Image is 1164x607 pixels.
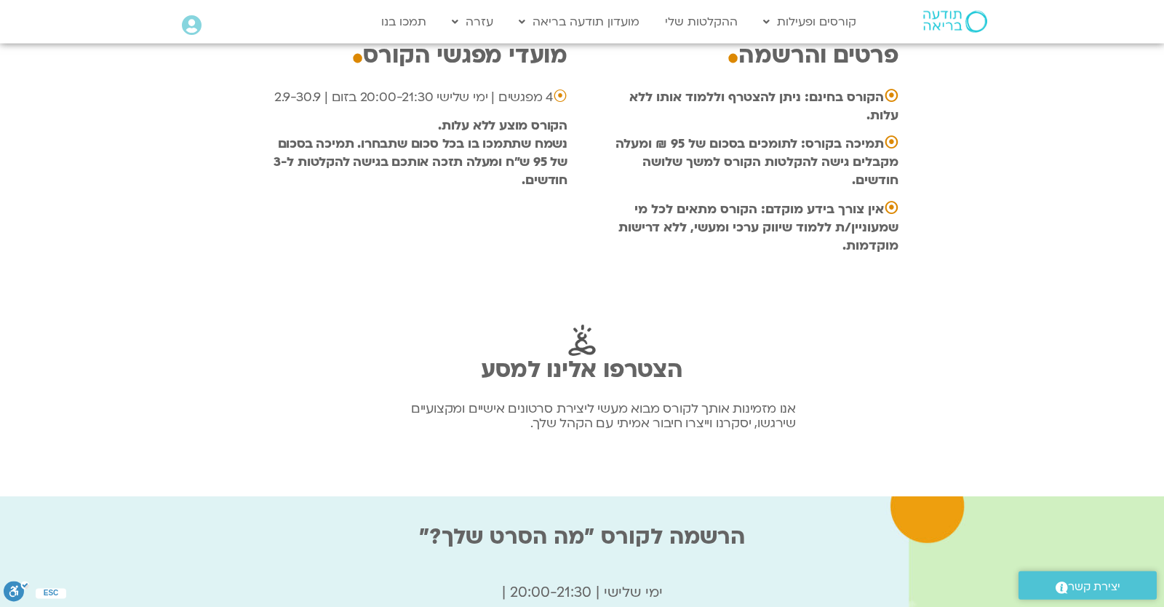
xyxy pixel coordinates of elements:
[618,201,898,254] strong: אין צורך בידע מוקדם: הקורס מתאים לכל מי שמעוניין/ת ללמוד שיווק ערכי ומעשי, ללא דרישות מוקדמות.
[756,8,864,36] a: קורסים ופעילות
[658,8,745,36] a: ההקלטות שלי
[274,117,567,189] strong: הקורס מוצע ללא עלות. נשמח שתתמכו בו בכל סכום שתבחרו. תמיכה בסכום של 95 ש״ח ומעלה תזכה אותכם בגישה...
[923,11,987,33] img: תודעה בריאה
[727,20,739,78] span: .
[597,41,898,64] p: פרטים והרשמה
[553,89,567,106] span: ⦿
[368,361,796,378] p: הצטרפו אלינו למסע
[266,88,567,106] p: 4 מפגשים | ימי שלישי 20:00-21:30 בזום | 2.9-30.9
[884,135,898,152] span: ⦿
[615,135,898,189] strong: תמיכה בקורס: לתומכים בסכום של 95 ₪ ומעלה מקבלים גישה להקלטות הקורס למשך שלושה חודשים.
[884,201,898,218] span: ⦿
[266,41,567,64] p: מועדי מפגשי הקורס
[629,89,898,124] strong: הקורס בחינם: ניתן להצטרף וללמוד אותו ללא עלות.
[1018,571,1157,600] a: יצירת קשר
[445,8,501,36] a: עזרה
[368,402,796,431] p: אנו מזמינות אותך לקורס מבוא מעשי ליצירת סרטונים אישיים ומקצועיים שירגשו, יסקרנו וייצרו חיבור אמית...
[1068,577,1120,597] span: יצירת קשר
[419,522,745,552] b: הרשמה לקורס "מה הסרט שלך?"
[884,89,898,106] span: ⦿
[374,8,434,36] a: תמכו בנו
[511,8,647,36] a: מועדון תודעה בריאה
[351,20,364,78] span: .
